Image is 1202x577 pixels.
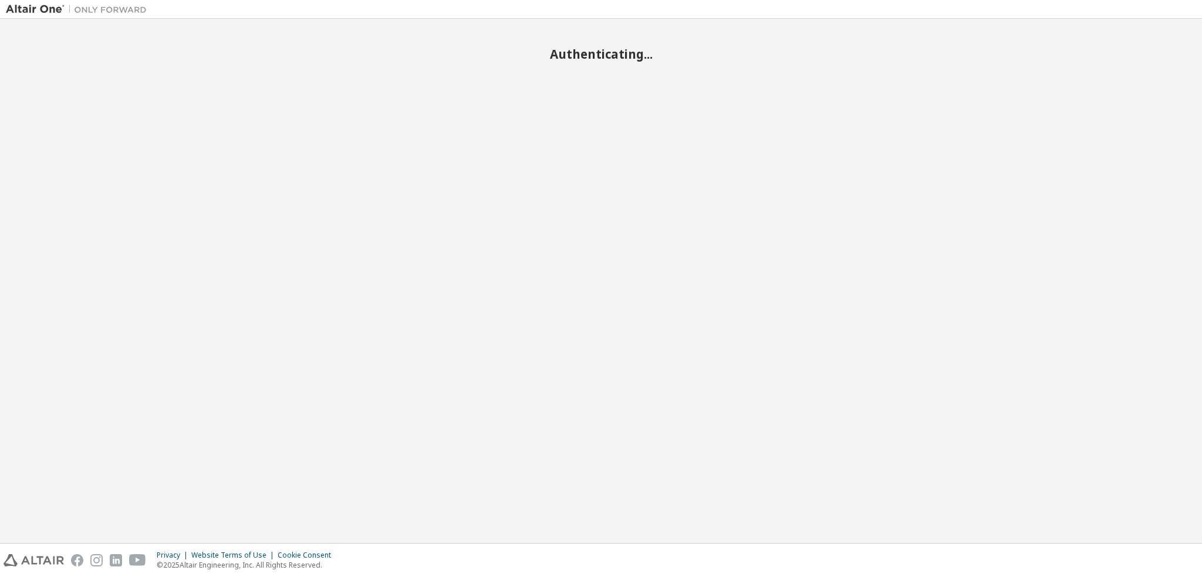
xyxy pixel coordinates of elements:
img: instagram.svg [90,554,103,566]
h2: Authenticating... [6,46,1196,62]
img: linkedin.svg [110,554,122,566]
img: youtube.svg [129,554,146,566]
img: altair_logo.svg [4,554,64,566]
img: Altair One [6,4,153,15]
div: Website Terms of Use [191,551,278,560]
img: facebook.svg [71,554,83,566]
p: © 2025 Altair Engineering, Inc. All Rights Reserved. [157,560,338,570]
div: Privacy [157,551,191,560]
div: Cookie Consent [278,551,338,560]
